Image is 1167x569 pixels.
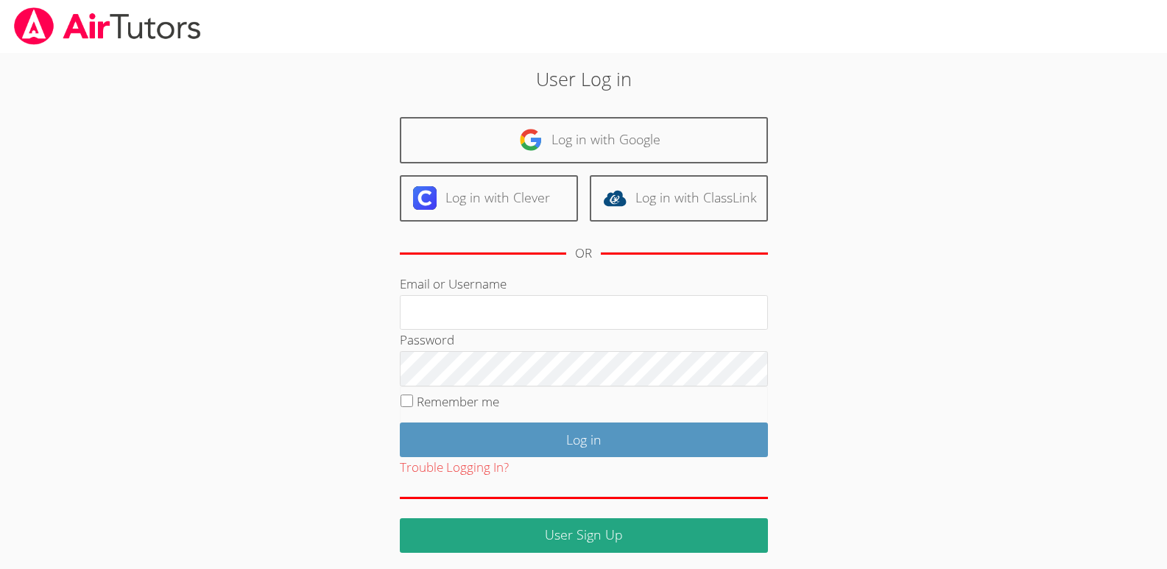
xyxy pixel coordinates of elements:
[400,117,768,163] a: Log in with Google
[413,186,437,210] img: clever-logo-6eab21bc6e7a338710f1a6ff85c0baf02591cd810cc4098c63d3a4b26e2feb20.svg
[400,423,768,457] input: Log in
[590,175,768,222] a: Log in with ClassLink
[575,243,592,264] div: OR
[400,175,578,222] a: Log in with Clever
[400,457,509,478] button: Trouble Logging In?
[400,518,768,553] a: User Sign Up
[269,65,899,93] h2: User Log in
[13,7,202,45] img: airtutors_banner-c4298cdbf04f3fff15de1276eac7730deb9818008684d7c2e4769d2f7ddbe033.png
[417,393,499,410] label: Remember me
[400,331,454,348] label: Password
[603,186,627,210] img: classlink-logo-d6bb404cc1216ec64c9a2012d9dc4662098be43eaf13dc465df04b49fa7ab582.svg
[400,275,507,292] label: Email or Username
[519,128,543,152] img: google-logo-50288ca7cdecda66e5e0955fdab243c47b7ad437acaf1139b6f446037453330a.svg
